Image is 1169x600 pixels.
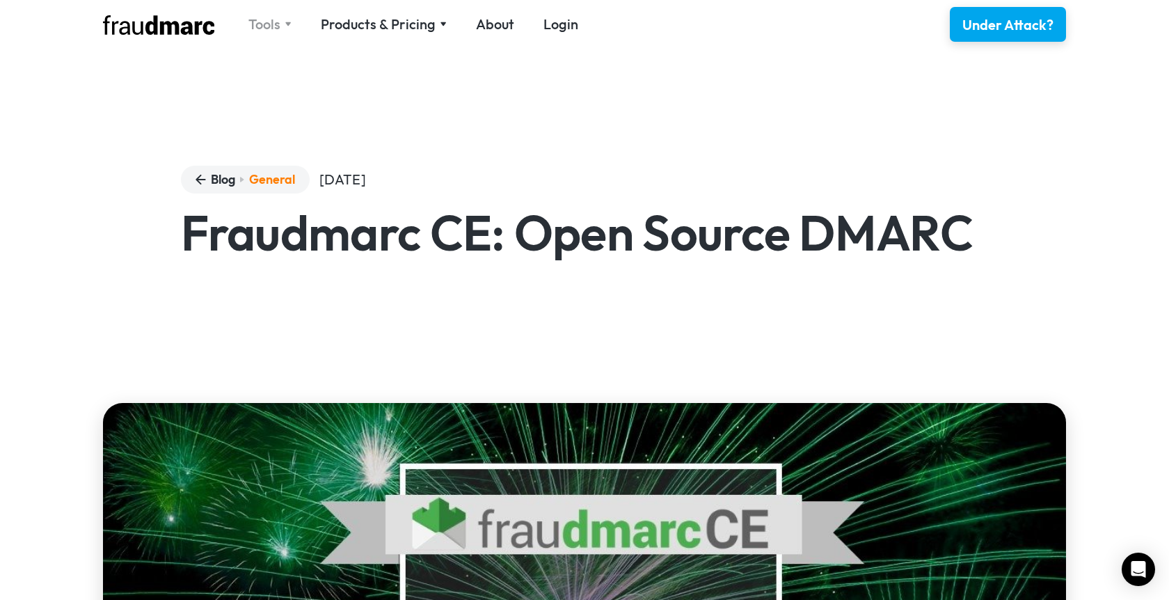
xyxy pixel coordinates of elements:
a: Under Attack? [950,7,1066,42]
a: General [249,171,295,189]
div: Products & Pricing [321,15,447,34]
div: Open Intercom Messenger [1122,553,1155,586]
div: Tools [248,15,292,34]
div: [DATE] [319,170,366,189]
div: Under Attack? [962,15,1053,35]
div: Tools [248,15,280,34]
div: Products & Pricing [321,15,436,34]
a: Blog [196,171,235,189]
div: Blog [211,171,235,189]
a: Login [543,15,578,34]
a: About [476,15,514,34]
h1: Fraudmarc CE: Open Source DMARC [181,208,989,257]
